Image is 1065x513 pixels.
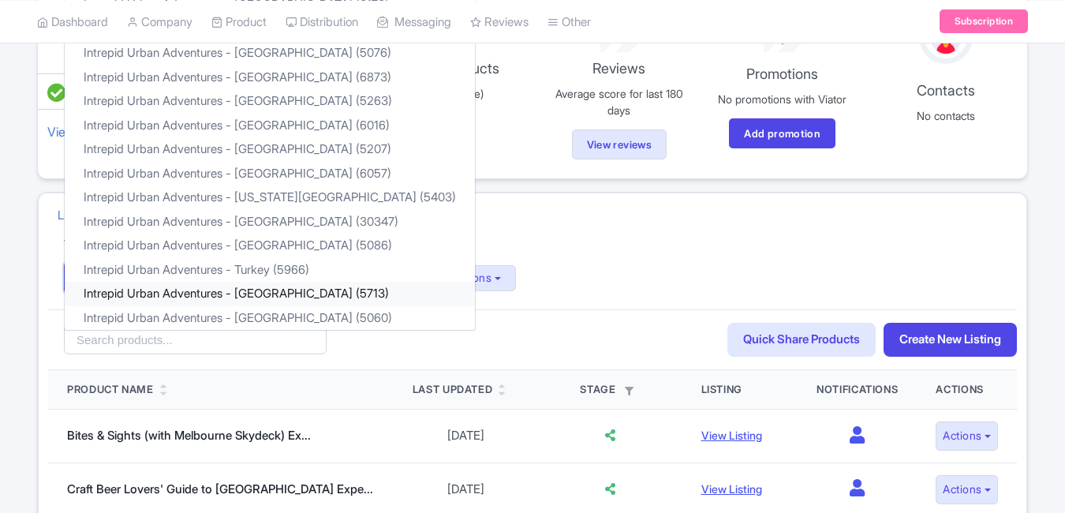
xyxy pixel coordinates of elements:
[936,475,998,504] button: Actions
[65,306,475,331] a: Intrepid Urban Adventures - [GEOGRAPHIC_DATA] (5060)
[873,107,1018,124] p: No contacts
[65,210,475,234] a: Intrepid Urban Adventures - [GEOGRAPHIC_DATA] (30347)
[65,114,475,138] a: Intrepid Urban Adventures - [GEOGRAPHIC_DATA] (6016)
[438,265,516,291] button: Actions
[884,323,1017,357] a: Create New Listing
[798,370,917,410] th: Notifications
[727,323,876,357] a: Quick Share Products
[394,410,538,463] td: [DATE]
[65,282,475,306] a: Intrepid Urban Adventures - [GEOGRAPHIC_DATA] (5713)
[65,258,475,283] a: Intrepid Urban Adventures - Turkey (5966)
[682,370,798,410] th: Listing
[67,481,373,496] a: Craft Beer Lovers' Guide to [GEOGRAPHIC_DATA] Expe...
[701,429,762,442] a: View Listing
[65,41,475,66] a: Intrepid Urban Adventures - [GEOGRAPHIC_DATA] (5076)
[940,9,1028,33] a: Subscription
[65,185,475,210] a: Intrepid Urban Adventures - [US_STATE][GEOGRAPHIC_DATA] (5403)
[65,162,475,186] a: Intrepid Urban Adventures - [GEOGRAPHIC_DATA] (6057)
[64,238,1001,253] h4: Viator Connections:
[413,382,493,398] div: Last Updated
[625,387,633,395] i: Filter by stage
[557,382,663,398] div: Stage
[67,382,154,398] div: Product Name
[58,194,97,238] a: Listings
[572,129,667,159] a: View reviews
[917,370,1017,410] th: Actions
[936,421,998,451] button: Actions
[65,137,475,162] a: Intrepid Urban Adventures - [GEOGRAPHIC_DATA] (5207)
[710,63,854,84] p: Promotions
[710,91,854,107] p: No promotions with Viator
[65,89,475,114] a: Intrepid Urban Adventures - [GEOGRAPHIC_DATA] (5263)
[701,482,762,496] a: View Listing
[547,58,691,79] p: Reviews
[44,121,108,143] a: View all (1)
[67,428,311,443] a: Bites & Sights (with Melbourne Skydeck) Ex...
[547,85,691,118] p: Average score for last 180 days
[729,118,835,148] a: Add promotion
[65,66,475,90] a: Intrepid Urban Adventures - [GEOGRAPHIC_DATA] (6873)
[873,80,1018,101] p: Contacts
[64,324,327,354] input: Search products...
[65,234,475,258] a: Intrepid Urban Adventures - [GEOGRAPHIC_DATA] (5086)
